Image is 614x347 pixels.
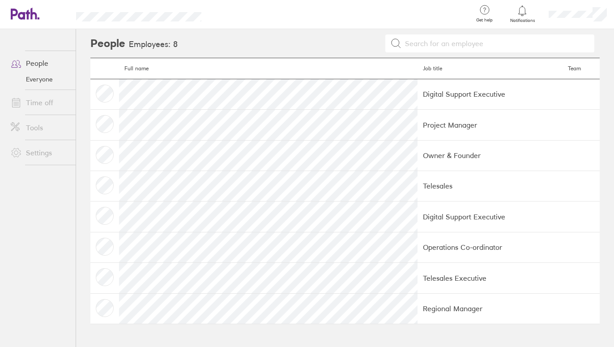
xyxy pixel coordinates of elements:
[418,79,563,109] td: Digital Support Executive
[418,293,563,324] td: Regional Manager
[418,110,563,140] td: Project Manager
[508,4,537,23] a: Notifications
[401,35,589,52] input: Search for an employee
[470,17,499,23] span: Get help
[418,263,563,293] td: Telesales Executive
[508,18,537,23] span: Notifications
[4,119,76,137] a: Tools
[4,54,76,72] a: People
[4,94,76,111] a: Time off
[90,29,125,58] h2: People
[418,232,563,262] td: Operations Co-ordinator
[418,140,563,171] td: Owner & Founder
[418,201,563,232] td: Digital Support Executive
[418,171,563,201] td: Telesales
[4,144,76,162] a: Settings
[4,72,76,86] a: Everyone
[129,40,178,49] h3: Employees: 8
[418,58,563,79] th: Job title
[563,58,600,79] th: Team
[119,58,418,79] th: Full name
